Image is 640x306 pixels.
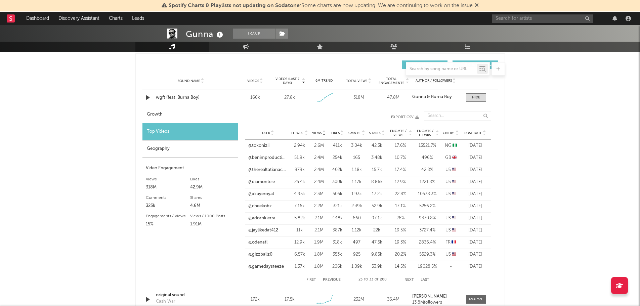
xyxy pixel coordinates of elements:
[146,175,190,183] div: Views
[475,3,479,8] span: Dismiss
[389,129,408,137] span: Engmts / Views
[346,79,367,83] span: Total Views
[240,94,271,101] div: 166k
[348,142,365,149] div: 3.04k
[22,12,54,25] a: Dashboard
[348,155,365,161] div: 165
[416,239,439,246] div: 2836.4 %
[443,131,455,135] span: Cntry.
[291,167,308,173] div: 979k
[389,263,412,270] div: 14.5 %
[348,179,365,185] div: 1.17k
[156,94,226,101] a: wgft (feat. Burna Boy)
[330,167,345,173] div: 402k
[291,155,308,161] div: 51.9k
[156,292,226,299] a: original sound
[348,131,361,135] span: Cmnts.
[369,227,385,234] div: 22k
[416,155,439,161] div: 496 %
[311,227,327,234] div: 2.1M
[285,296,295,303] div: 17.5k
[369,263,385,270] div: 53.9k
[311,155,327,161] div: 2.4M
[330,179,345,185] div: 300k
[331,131,340,135] span: Likes
[412,95,452,99] strong: Gunna & Burna Boy
[463,191,488,198] div: [DATE]
[369,215,385,222] div: 97.1k
[291,239,308,246] div: 12.9k
[452,252,456,257] span: 🇺🇸
[442,263,459,270] div: -
[248,227,278,234] a: @jaylikedat412
[412,95,459,99] a: Gunna & Burna Boy
[389,251,412,258] div: 20.2 %
[330,155,345,161] div: 254k
[291,131,304,135] span: Fllwrs.
[311,263,327,270] div: 1.8M
[240,296,271,303] div: 172k
[248,155,288,161] a: @benimproductions
[190,220,234,228] div: 1.91M
[343,94,374,101] div: 318M
[248,251,272,258] a: @gizzballz0
[348,251,365,258] div: 925
[190,183,234,191] div: 42.9M
[375,278,379,281] span: of
[452,228,456,232] span: 🇺🇸
[311,179,327,185] div: 2.4M
[127,12,149,25] a: Leads
[169,3,473,8] span: : Some charts are now updating. We are continuing to work on the issue
[464,131,482,135] span: Post Date
[452,168,456,172] span: 🇺🇸
[186,29,225,40] div: Gunna
[348,191,365,198] div: 1.93k
[311,191,327,198] div: 2.3M
[323,278,341,282] button: Previous
[104,12,127,25] a: Charts
[421,278,429,282] button: Last
[389,179,412,185] div: 12.9 %
[416,167,439,173] div: 42.8 %
[452,156,457,160] span: 🇬🇧
[311,142,327,149] div: 2.6M
[412,294,459,299] a: [PERSON_NAME]
[453,60,498,69] button: Official(62)
[389,203,412,210] div: 17.1 %
[311,239,327,246] div: 1.9M
[306,278,316,282] button: First
[463,179,488,185] div: [DATE]
[463,167,488,173] div: [DATE]
[146,202,190,210] div: 323k
[308,78,340,83] div: 6M Trend
[248,203,272,210] a: @cheekobz
[442,167,459,173] div: US
[389,215,412,222] div: 26 %
[416,191,439,198] div: 10578.3 %
[348,167,365,173] div: 1.18k
[284,94,295,101] div: 27.8k
[369,239,385,246] div: 47.5k
[248,191,274,198] a: @xkayeroyal
[442,142,459,149] div: NG
[442,239,459,246] div: FR
[330,251,345,258] div: 353k
[389,191,412,198] div: 22.8 %
[248,239,267,246] a: @odenatl
[146,183,190,191] div: 318M
[442,155,459,161] div: GB
[492,14,593,23] input: Search for artists
[348,263,365,270] div: 1.09k
[416,79,452,83] span: Author / Followers
[190,212,234,220] div: Views / 1000 Posts
[416,142,439,149] div: 15521.7 %
[169,3,300,8] span: Spotify Charts & Playlists not updating on Sodatone
[463,239,488,246] div: [DATE]
[248,179,275,185] a: @diamonte.e
[424,111,491,121] input: Search...
[412,294,447,299] strong: [PERSON_NAME]
[248,215,275,222] a: @adornkierra
[463,227,488,234] div: [DATE]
